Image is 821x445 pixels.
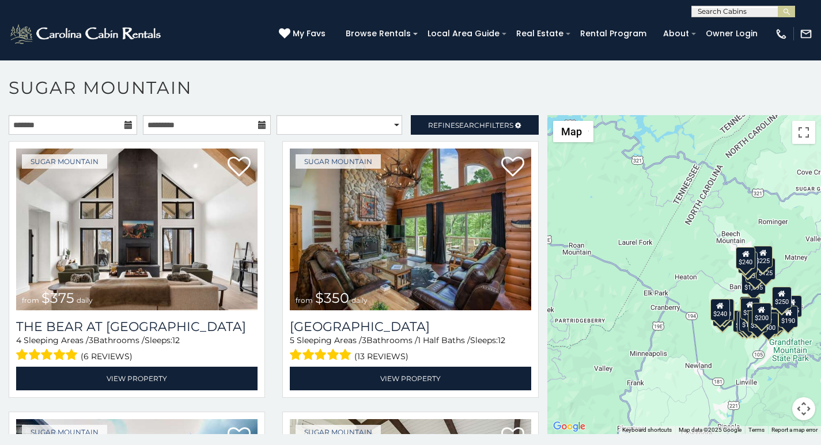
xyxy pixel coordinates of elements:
[411,115,539,135] a: RefineSearchFilters
[737,252,757,273] div: $170
[290,319,531,334] a: [GEOGRAPHIC_DATA]
[315,290,349,306] span: $350
[354,349,408,364] span: (13 reviews)
[290,149,531,310] img: Grouse Moor Lodge
[16,335,21,345] span: 4
[550,419,588,434] a: Open this area in Google Maps (opens a new window)
[751,303,771,325] div: $200
[16,149,258,310] img: The Bear At Sugar Mountain
[290,149,531,310] a: Grouse Moor Lodge from $350 daily
[622,426,672,434] button: Keyboard shortcuts
[77,296,93,305] span: daily
[296,296,313,305] span: from
[290,319,531,334] h3: Grouse Moor Lodge
[81,349,133,364] span: (6 reviews)
[739,310,758,332] div: $175
[279,28,328,40] a: My Favs
[714,299,733,321] div: $210
[296,425,381,439] a: Sugar Mountain
[771,287,791,309] div: $250
[498,335,505,345] span: 12
[228,155,251,180] a: Add to favorites
[418,335,470,345] span: 1 Half Baths /
[561,125,582,138] span: Map
[22,296,39,305] span: from
[792,121,815,144] button: Toggle fullscreen view
[22,425,107,439] a: Sugar Mountain
[296,154,381,169] a: Sugar Mountain
[428,121,513,130] span: Refine Filters
[771,427,818,433] a: Report a map error
[710,299,729,321] div: $240
[510,25,569,43] a: Real Estate
[782,295,801,317] div: $155
[16,334,258,364] div: Sleeping Areas / Bathrooms / Sleeps:
[293,28,326,40] span: My Favs
[714,300,734,322] div: $225
[290,335,294,345] span: 5
[290,367,531,390] a: View Property
[16,319,258,334] a: The Bear At [GEOGRAPHIC_DATA]
[16,319,258,334] h3: The Bear At Sugar Mountain
[739,296,759,318] div: $190
[740,298,759,320] div: $300
[351,296,368,305] span: daily
[748,427,765,433] a: Terms
[657,25,695,43] a: About
[550,419,588,434] img: Google
[800,28,812,40] img: mail-regular-white.png
[679,427,741,433] span: Map data ©2025 Google
[755,258,775,280] div: $125
[737,311,756,333] div: $155
[22,154,107,169] a: Sugar Mountain
[41,290,74,306] span: $375
[422,25,505,43] a: Local Area Guide
[455,121,485,130] span: Search
[89,335,93,345] span: 3
[553,121,593,142] button: Change map style
[792,397,815,420] button: Map camera controls
[501,155,524,180] a: Add to favorites
[9,22,164,45] img: White-1-2.png
[16,149,258,310] a: The Bear At Sugar Mountain from $375 daily
[16,367,258,390] a: View Property
[736,247,755,269] div: $240
[700,25,763,43] a: Owner Login
[775,28,788,40] img: phone-regular-white.png
[764,309,784,331] div: $195
[290,334,531,364] div: Sleeping Areas / Bathrooms / Sleeps:
[778,306,798,328] div: $190
[741,272,765,294] div: $1,095
[362,335,366,345] span: 3
[753,246,773,268] div: $225
[748,310,767,332] div: $350
[172,335,180,345] span: 12
[340,25,417,43] a: Browse Rentals
[574,25,652,43] a: Rental Program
